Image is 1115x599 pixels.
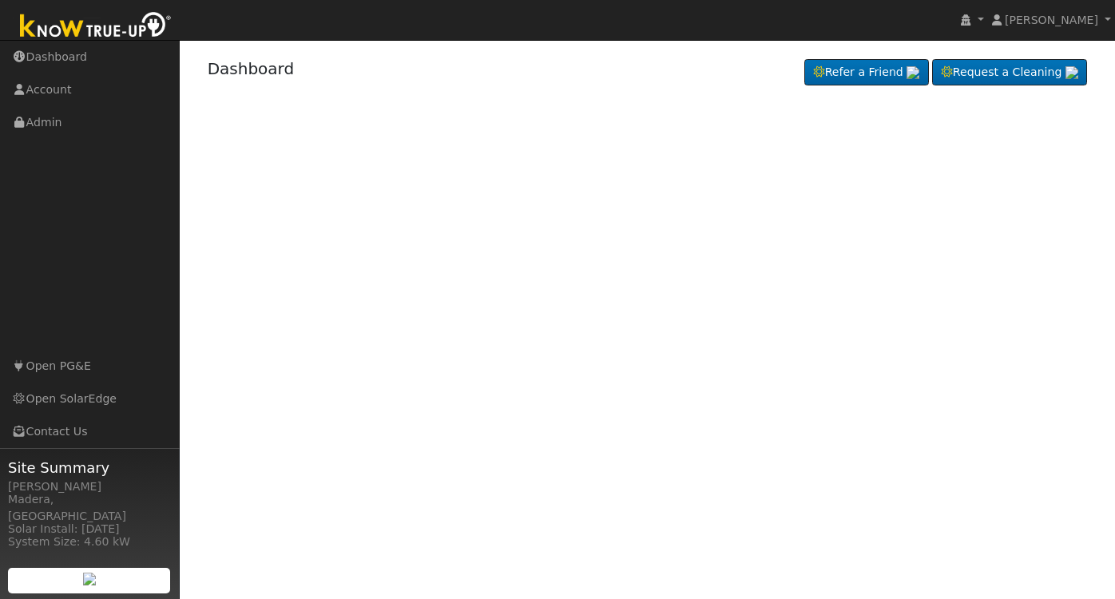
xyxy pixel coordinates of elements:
[208,59,295,78] a: Dashboard
[12,9,180,45] img: Know True-Up
[83,573,96,585] img: retrieve
[907,66,919,79] img: retrieve
[1005,14,1098,26] span: [PERSON_NAME]
[8,521,171,538] div: Solar Install: [DATE]
[8,478,171,495] div: [PERSON_NAME]
[8,457,171,478] span: Site Summary
[1065,66,1078,79] img: retrieve
[8,491,171,525] div: Madera, [GEOGRAPHIC_DATA]
[8,534,171,550] div: System Size: 4.60 kW
[804,59,929,86] a: Refer a Friend
[932,59,1087,86] a: Request a Cleaning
